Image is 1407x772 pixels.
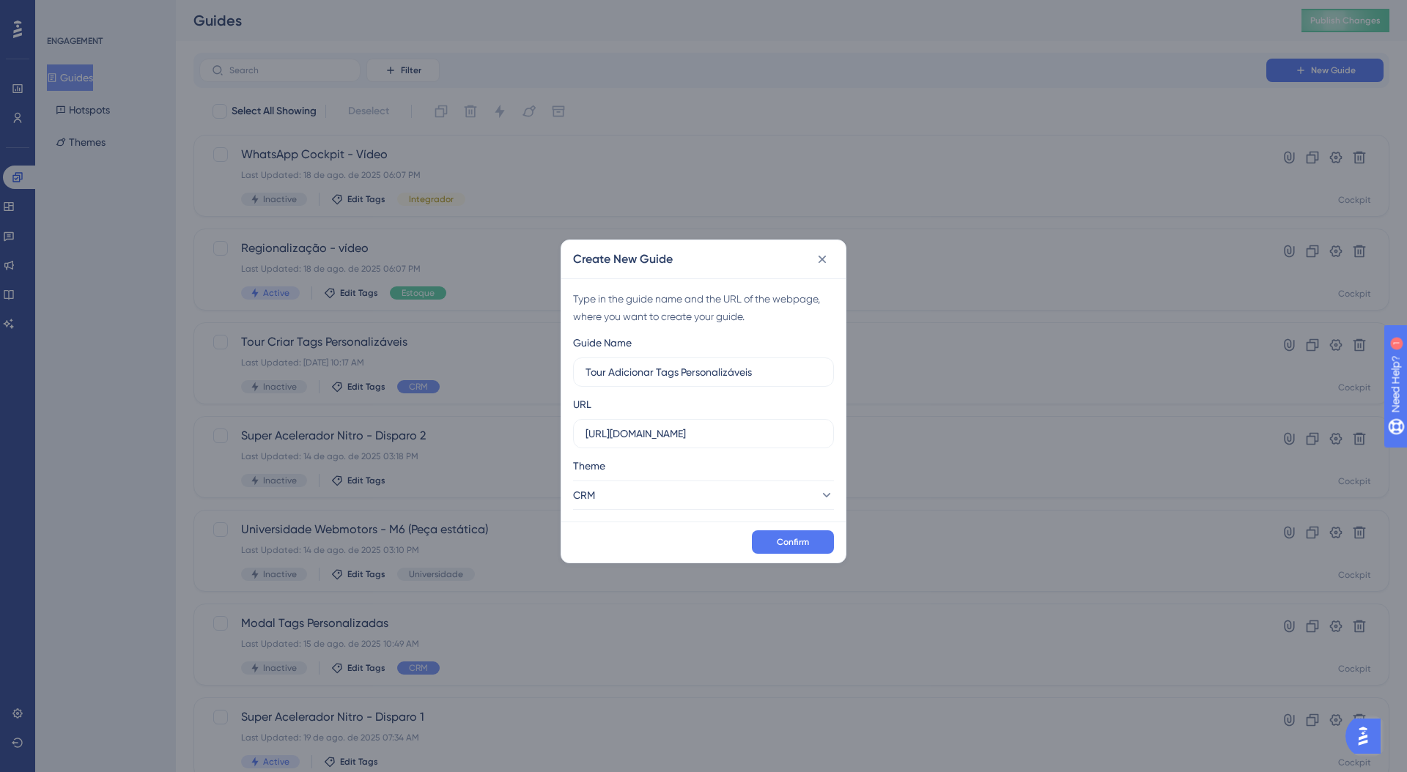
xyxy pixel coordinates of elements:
[573,486,595,504] span: CRM
[573,396,591,413] div: URL
[573,457,605,475] span: Theme
[34,4,92,21] span: Need Help?
[1345,714,1389,758] iframe: UserGuiding AI Assistant Launcher
[102,7,106,19] div: 1
[586,364,821,380] input: How to Create
[573,334,632,352] div: Guide Name
[573,250,673,268] h2: Create New Guide
[573,290,834,325] div: Type in the guide name and the URL of the webpage, where you want to create your guide.
[586,426,821,442] input: https://www.example.com
[777,536,809,548] span: Confirm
